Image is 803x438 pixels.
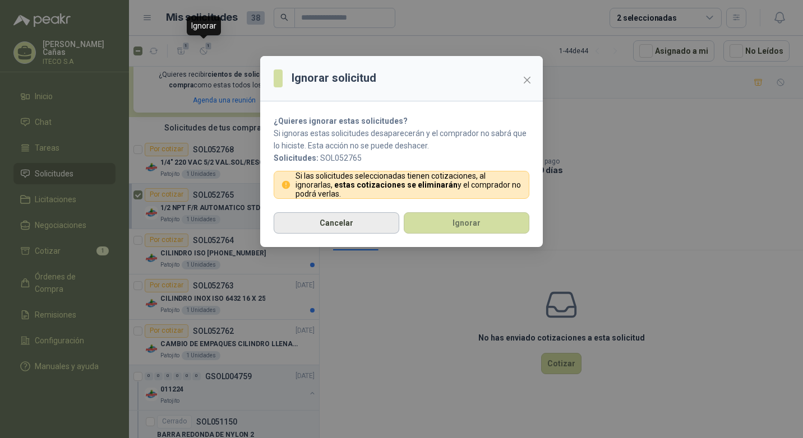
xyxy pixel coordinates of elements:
[274,127,529,152] p: Si ignoras estas solicitudes desaparecerán y el comprador no sabrá que lo hiciste. Esta acción no...
[274,117,408,125] strong: ¿Quieres ignorar estas solicitudes?
[518,71,536,89] button: Close
[274,152,529,164] p: SOL052765
[523,76,532,85] span: close
[404,212,529,234] button: Ignorar
[274,153,319,162] b: Solicitudes:
[274,212,399,234] button: Cancelar
[334,180,458,189] strong: estas cotizaciones se eliminarán
[296,171,523,198] p: Si las solicitudes seleccionadas tienen cotizaciones, al ignorarlas, y el comprador no podrá verlas.
[292,69,376,87] h3: Ignorar solicitud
